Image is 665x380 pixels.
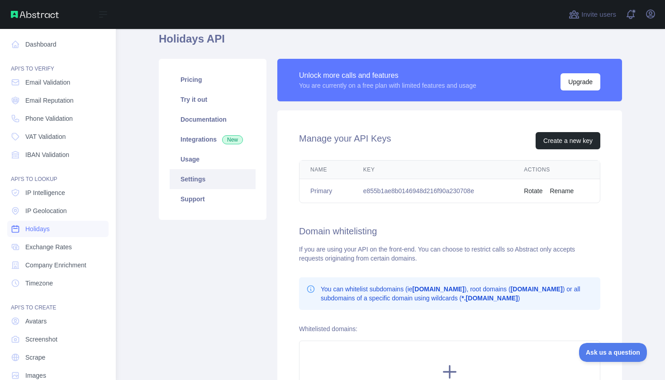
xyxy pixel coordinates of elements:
[7,128,109,145] a: VAT Validation
[7,74,109,90] a: Email Validation
[25,335,57,344] span: Screenshot
[299,325,357,332] label: Whitelisted domains:
[536,132,600,149] button: Create a new key
[321,285,593,303] p: You can whitelist subdomains (ie ), root domains ( ) or all subdomains of a specific domain using...
[7,185,109,201] a: IP Intelligence
[170,149,256,169] a: Usage
[550,186,574,195] button: Rename
[579,343,647,362] iframe: Toggle Customer Support
[7,221,109,237] a: Holidays
[511,285,563,293] b: [DOMAIN_NAME]
[11,11,59,18] img: Abstract API
[560,73,600,90] button: Upgrade
[7,110,109,127] a: Phone Validation
[25,317,47,326] span: Avatars
[7,313,109,329] a: Avatars
[25,96,74,105] span: Email Reputation
[299,161,352,179] th: Name
[299,225,600,237] h2: Domain whitelisting
[299,132,391,149] h2: Manage your API Keys
[25,224,50,233] span: Holidays
[25,353,45,362] span: Scrape
[25,279,53,288] span: Timezone
[524,186,542,195] button: Rotate
[299,245,600,263] div: If you are using your API on the front-end. You can choose to restrict calls so Abstract only acc...
[352,161,513,179] th: Key
[581,9,616,20] span: Invite users
[170,189,256,209] a: Support
[7,203,109,219] a: IP Geolocation
[7,331,109,347] a: Screenshot
[25,188,65,197] span: IP Intelligence
[299,81,476,90] div: You are currently on a free plan with limited features and usage
[7,293,109,311] div: API'S TO CREATE
[7,54,109,72] div: API'S TO VERIFY
[170,70,256,90] a: Pricing
[299,179,352,203] td: Primary
[25,114,73,123] span: Phone Validation
[7,275,109,291] a: Timezone
[170,129,256,149] a: Integrations New
[7,36,109,52] a: Dashboard
[567,7,618,22] button: Invite users
[25,132,66,141] span: VAT Validation
[25,371,46,380] span: Images
[413,285,465,293] b: [DOMAIN_NAME]
[7,165,109,183] div: API'S TO LOOKUP
[170,109,256,129] a: Documentation
[222,135,243,144] span: New
[7,349,109,366] a: Scrape
[7,147,109,163] a: IBAN Validation
[25,206,67,215] span: IP Geolocation
[461,294,518,302] b: *.[DOMAIN_NAME]
[299,70,476,81] div: Unlock more calls and features
[170,90,256,109] a: Try it out
[7,239,109,255] a: Exchange Rates
[25,242,72,252] span: Exchange Rates
[159,32,622,53] h1: Holidays API
[352,179,513,203] td: e855b1ae8b0146948d216f90a230708e
[25,78,70,87] span: Email Validation
[25,261,86,270] span: Company Enrichment
[25,150,69,159] span: IBAN Validation
[513,161,600,179] th: Actions
[7,257,109,273] a: Company Enrichment
[7,92,109,109] a: Email Reputation
[170,169,256,189] a: Settings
